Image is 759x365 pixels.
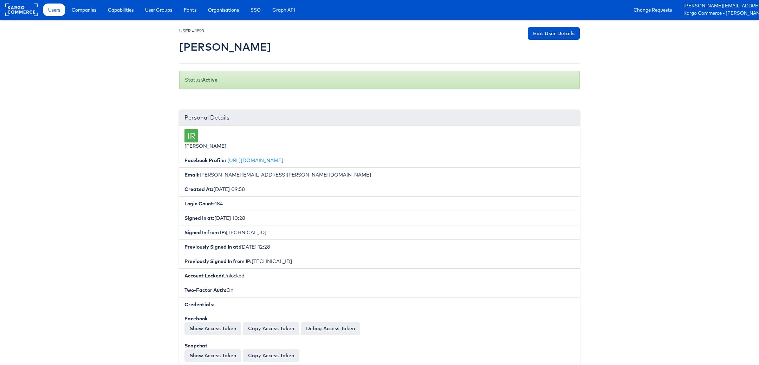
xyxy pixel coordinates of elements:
[184,157,226,164] b: Facebook Profile:
[267,4,300,16] a: Graph API
[179,225,580,240] li: [TECHNICAL_ID]
[72,6,96,13] span: Companies
[184,215,214,221] b: Signed In at:
[179,196,580,211] li: 184
[202,77,218,83] b: Active
[184,6,196,13] span: Fonts
[184,129,198,142] div: IR
[179,167,580,182] li: [PERSON_NAME][EMAIL_ADDRESS][PERSON_NAME][DOMAIN_NAME]
[184,301,213,308] b: Credentials
[108,6,134,13] span: Capabilities
[628,4,677,16] a: Change Requests
[272,6,295,13] span: Graph API
[179,71,580,89] div: Status:
[184,315,208,322] b: Facebook
[184,349,241,362] button: Show Access Token
[48,6,60,13] span: Users
[208,6,239,13] span: Organisations
[184,229,226,236] b: Signed In from IP:
[179,254,580,269] li: [TECHNICAL_ID]
[43,4,65,16] a: Users
[179,283,580,297] li: On
[66,4,102,16] a: Companies
[179,28,204,33] small: USER #1893
[243,349,299,362] button: Copy Access Token
[184,186,213,192] b: Created At:
[301,322,360,335] a: Debug Access Token
[179,182,580,197] li: [DATE] 09:58
[179,41,271,53] h2: [PERSON_NAME]
[179,211,580,225] li: [DATE] 10:28
[184,200,215,207] b: Login Count:
[103,4,139,16] a: Capabilities
[140,4,177,16] a: User Groups
[184,258,252,264] b: Previously Signed In from IP:
[184,287,226,293] b: Two-Factor Auth:
[179,126,580,153] li: [PERSON_NAME]
[184,322,241,335] button: Show Access Token
[203,4,244,16] a: Organisations
[179,268,580,283] li: Unlocked
[528,27,580,40] a: Edit User Details
[227,157,283,164] a: [URL][DOMAIN_NAME]
[184,342,208,349] b: Snapchat
[184,244,240,250] b: Previously Signed In at:
[179,4,202,16] a: Fonts
[179,239,580,254] li: [DATE] 12:28
[184,273,223,279] b: Account Locked:
[251,6,261,13] span: SSO
[683,10,754,17] a: Kargo Commerce - [PERSON_NAME]
[179,110,580,126] div: Personal Details
[245,4,266,16] a: SSO
[683,2,754,10] a: [PERSON_NAME][EMAIL_ADDRESS][PERSON_NAME][DOMAIN_NAME]
[145,6,172,13] span: User Groups
[243,322,299,335] button: Copy Access Token
[184,172,200,178] b: Email:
